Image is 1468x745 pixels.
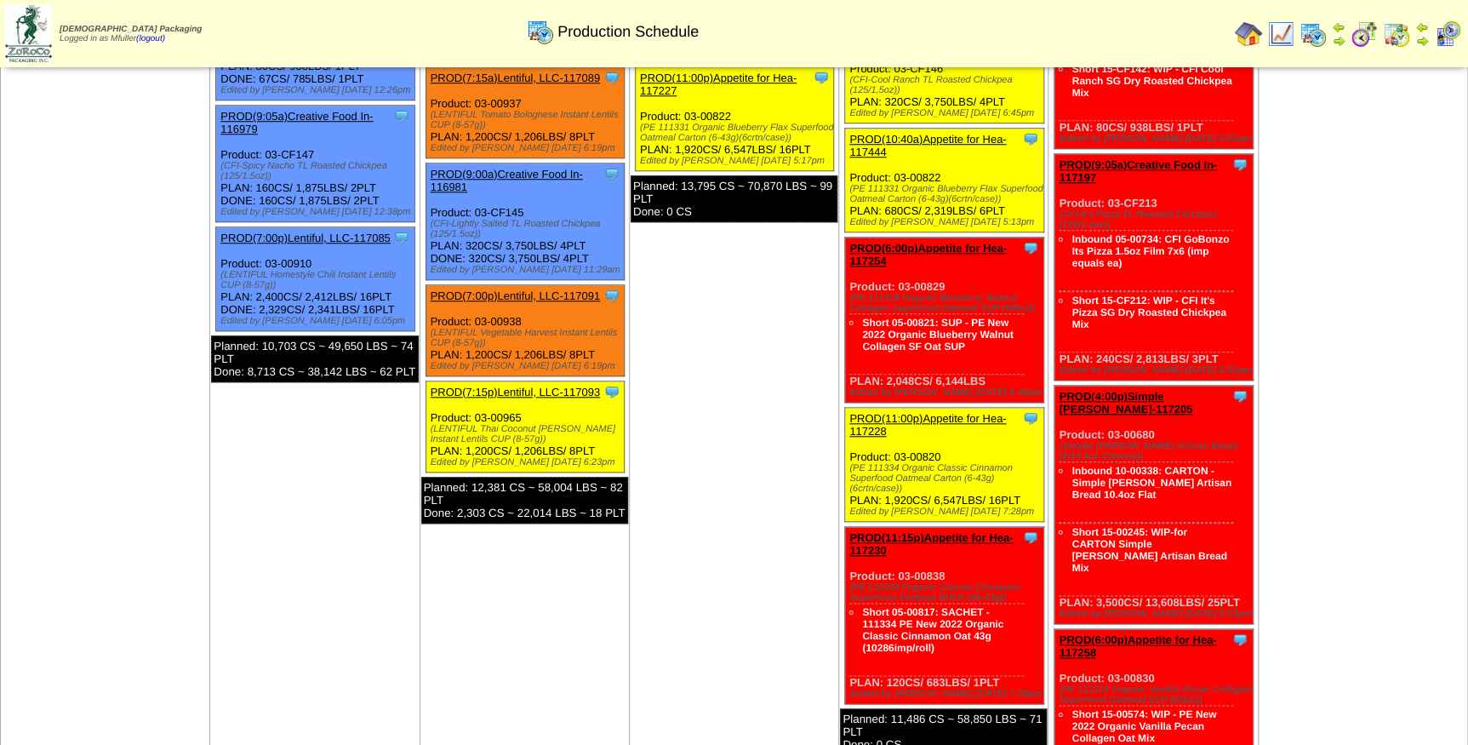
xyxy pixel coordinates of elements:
[431,361,625,371] div: Edited by [PERSON_NAME] [DATE] 6:19pm
[426,285,625,376] div: Product: 03-00938 PLAN: 1,200CS / 1,206LBS / 8PLT
[1059,209,1253,230] div: (CFI-It's Pizza TL Roasted Chickpea (125/1.5oz))
[603,383,620,400] img: Tooltip
[849,463,1043,494] div: (PE 111334 Organic Classic Cinnamon Superfood Oatmeal Carton (6-43g)(6crtn/case))
[1231,631,1248,648] img: Tooltip
[862,317,1014,352] a: Short 05-00821: SUP - PE New 2022 Organic Blueberry Walnut Collagen SF Oat SUP
[5,5,52,62] img: zoroco-logo-small.webp
[431,328,625,348] div: (LENTIFUL Vegetable Harvest Instant Lentils CUP (8-57g))
[211,335,418,382] div: Planned: 10,703 CS ~ 49,650 LBS ~ 74 PLT Done: 8,713 CS ~ 38,142 LBS ~ 62 PLT
[1383,20,1410,48] img: calendarinout.gif
[1071,526,1226,574] a: Short 15-00245: WIP-for CARTON Simple [PERSON_NAME] Artisan Bread Mix
[631,175,837,222] div: Planned: 13,795 CS ~ 70,870 LBS ~ 99 PLT Done: 0 CS
[393,229,410,246] img: Tooltip
[1071,63,1231,99] a: Short 15-CF142: WIP - CFI Cool Ranch SG Dry Roasted Chickpea Mix
[849,412,1006,438] a: PROD(11:00p)Appetite for Hea-117228
[1415,34,1429,48] img: arrowright.gif
[813,69,830,86] img: Tooltip
[1231,156,1248,173] img: Tooltip
[849,184,1043,204] div: (PE 111331 Organic Blueberry Flax Superfood Oatmeal Carton (6-43g)(6crtn/case))
[220,161,414,181] div: (CFI-Spicy Nacho TL Roasted Chickpea (125/1.5oz))
[849,242,1007,267] a: PROD(6:00p)Appetite for Hea-117254
[849,75,1043,95] div: (CFI-Cool Ranch TL Roasted Chickpea (125/1.5oz))
[635,67,834,171] div: Product: 03-00822 PLAN: 1,920CS / 6,547LBS / 16PLT
[220,270,414,290] div: (LENTIFUL Homestyle Chili Instant Lentils CUP (8-57g))
[431,457,625,467] div: Edited by [PERSON_NAME] [DATE] 6:23pm
[1059,609,1253,619] div: Edited by [PERSON_NAME] [DATE] 6:53pm
[216,227,415,331] div: Product: 03-00910 PLAN: 2,400CS / 2,412LBS / 16PLT DONE: 2,329CS / 2,341LBS / 16PLT
[603,287,620,304] img: Tooltip
[1059,134,1253,144] div: Edited by [PERSON_NAME] [DATE] 6:52pm
[431,143,625,153] div: Edited by [PERSON_NAME] [DATE] 6:19pm
[1299,20,1327,48] img: calendarprod.gif
[1071,465,1231,501] a: Inbound 10-00338: CARTON - Simple [PERSON_NAME] Artisan Bread 10.4oz Flat
[1071,708,1216,744] a: Short 15-00574: WIP - PE New 2022 Organic Vanilla Pecan Collagen Oat Mix
[849,689,1043,699] div: Edited by [PERSON_NAME] [DATE] 7:28pm
[849,293,1043,313] div: (PE 111318 Organic Blueberry Walnut Collagen Superfood Oatmeal SUP (6/8oz))
[1332,20,1345,34] img: arrowleft.gif
[1059,685,1253,705] div: (PE 111319 Organic Vanilla Pecan Collagen Superfood Oatmeal SUP (6/8oz))
[431,386,600,398] a: PROD(7:15p)Lentiful, LLC-117093
[845,129,1044,232] div: Product: 03-00822 PLAN: 680CS / 2,319LBS / 6PLT
[1022,529,1039,546] img: Tooltip
[216,106,415,222] div: Product: 03-CF147 PLAN: 160CS / 1,875LBS / 2PLT DONE: 160CS / 1,875LBS / 2PLT
[393,107,410,124] img: Tooltip
[849,217,1043,227] div: Edited by [PERSON_NAME] [DATE] 5:13pm
[862,606,1003,654] a: Short 05-00817: SACHET - 111334 PE New 2022 Organic Classic Cinnamon Oat 43g (10286imp/roll)
[845,527,1044,704] div: Product: 03-00838 PLAN: 120CS / 683LBS / 1PLT
[421,477,628,524] div: Planned: 12,381 CS ~ 58,004 LBS ~ 82 PLT Done: 2,303 CS ~ 22,014 LBS ~ 18 PLT
[1059,390,1192,415] a: PROD(4:00p)Simple [PERSON_NAME]-117205
[220,207,414,217] div: Edited by [PERSON_NAME] [DATE] 12:38pm
[431,265,625,275] div: Edited by [PERSON_NAME] [DATE] 11:29am
[220,85,414,95] div: Edited by [PERSON_NAME] [DATE] 12:26pm
[557,23,699,41] span: Production Schedule
[426,163,625,280] div: Product: 03-CF145 PLAN: 320CS / 3,750LBS / 4PLT DONE: 320CS / 3,750LBS / 4PLT
[1022,130,1039,147] img: Tooltip
[1332,34,1345,48] img: arrowright.gif
[527,18,554,45] img: calendarprod.gif
[849,133,1006,158] a: PROD(10:40a)Appetite for Hea-117444
[845,238,1044,403] div: Product: 03-00829 PLAN: 2,048CS / 6,144LBS
[220,232,390,244] a: PROD(7:00p)Lentiful, LLC-117085
[849,582,1043,603] div: (PE 110334 Organic Classic Cinnamon Superfood Oatmeal BULK (60-43g))
[640,72,797,97] a: PROD(11:00p)Appetite for Hea-117227
[849,507,1043,517] div: Edited by [PERSON_NAME] [DATE] 7:28pm
[1235,20,1262,48] img: home.gif
[1071,295,1225,330] a: Short 15-CF212: WIP - CFI It's Pizza SG Dry Roasted Chickpea Mix
[1054,154,1254,381] div: Product: 03-CF213 PLAN: 240CS / 2,813LBS / 3PLT
[640,156,834,166] div: Edited by [PERSON_NAME] [DATE] 5:17pm
[849,108,1043,118] div: Edited by [PERSON_NAME] [DATE] 6:45pm
[431,424,625,444] div: (LENTIFUL Thai Coconut [PERSON_NAME] Instant Lentils CUP (8-57g))
[136,34,165,43] a: (logout)
[1022,410,1039,427] img: Tooltip
[426,381,625,473] div: Product: 03-00965 PLAN: 1,200CS / 1,206LBS / 8PLT
[603,165,620,182] img: Tooltip
[60,25,202,43] span: Logged in as Mfuller
[1071,233,1229,269] a: Inbound 05-00734: CFI GoBonzo Its Pizza 1.5oz Film 7x6 (imp equals ea)
[1351,20,1378,48] img: calendarblend.gif
[426,67,625,158] div: Product: 03-00937 PLAN: 1,200CS / 1,206LBS / 8PLT
[1059,441,1253,461] div: (Simple [PERSON_NAME] Artisan Bread (6/10.4oz Cartons))
[849,531,1013,557] a: PROD(11:15p)Appetite for Hea-117230
[431,168,583,193] a: PROD(9:00a)Creative Food In-116981
[849,387,1043,398] div: Edited by [PERSON_NAME] [DATE] 6:46pm
[1415,20,1429,34] img: arrowleft.gif
[1231,387,1248,404] img: Tooltip
[431,289,600,302] a: PROD(7:00p)Lentiful, LLC-117091
[1434,20,1461,48] img: calendarcustomer.gif
[1054,386,1254,624] div: Product: 03-00680 PLAN: 3,500CS / 13,608LBS / 25PLT
[431,110,625,130] div: (LENTIFUL Tomato Bolognese Instant Lentils CUP (8-57g))
[1059,365,1253,375] div: Edited by [PERSON_NAME] [DATE] 6:52pm
[220,316,414,326] div: Edited by [PERSON_NAME] [DATE] 6:05pm
[1059,158,1217,184] a: PROD(9:05a)Creative Food In-117197
[845,408,1044,522] div: Product: 03-00820 PLAN: 1,920CS / 6,547LBS / 16PLT
[603,69,620,86] img: Tooltip
[640,123,834,143] div: (PE 111331 Organic Blueberry Flax Superfood Oatmeal Carton (6-43g)(6crtn/case))
[60,25,202,34] span: [DEMOGRAPHIC_DATA] Packaging
[220,110,373,135] a: PROD(9:05a)Creative Food In-116979
[1267,20,1294,48] img: line_graph.gif
[1059,633,1216,659] a: PROD(6:00p)Appetite for Hea-117258
[431,72,600,84] a: PROD(7:15a)Lentiful, LLC-117089
[431,219,625,239] div: (CFI-Lightly Salted TL Roasted Chickpea (125/1.5oz))
[1022,239,1039,256] img: Tooltip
